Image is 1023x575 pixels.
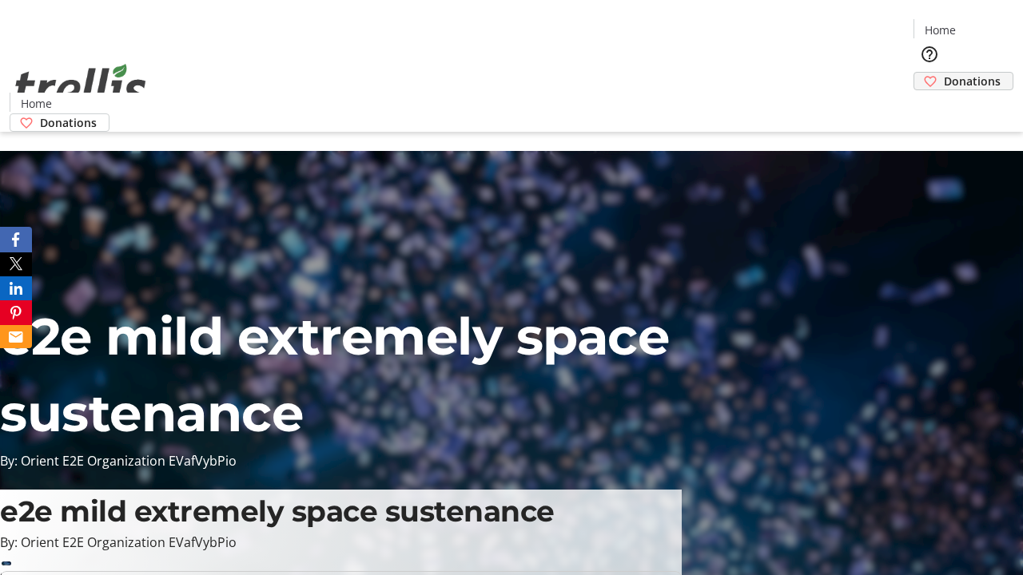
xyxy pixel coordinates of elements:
[21,95,52,112] span: Home
[914,72,1013,90] a: Donations
[10,113,109,132] a: Donations
[40,114,97,131] span: Donations
[914,22,965,38] a: Home
[10,95,62,112] a: Home
[925,22,956,38] span: Home
[944,73,1001,89] span: Donations
[10,46,152,126] img: Orient E2E Organization EVafVybPio's Logo
[914,38,945,70] button: Help
[914,90,945,122] button: Cart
